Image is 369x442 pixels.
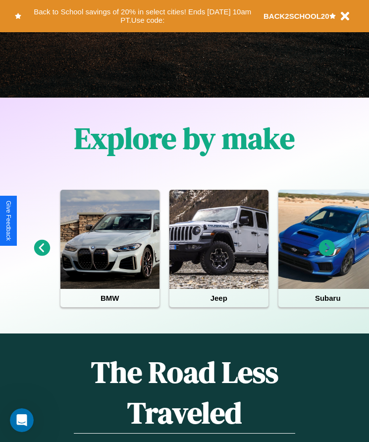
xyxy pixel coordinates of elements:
h4: Jeep [169,289,268,307]
div: Give Feedback [5,201,12,241]
h4: BMW [60,289,159,307]
h1: The Road Less Traveled [74,352,295,434]
h1: Explore by make [74,118,295,159]
b: BACK2SCHOOL20 [264,12,329,20]
iframe: Intercom live chat [10,408,34,432]
button: Back to School savings of 20% in select cities! Ends [DATE] 10am PT.Use code: [21,5,264,27]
